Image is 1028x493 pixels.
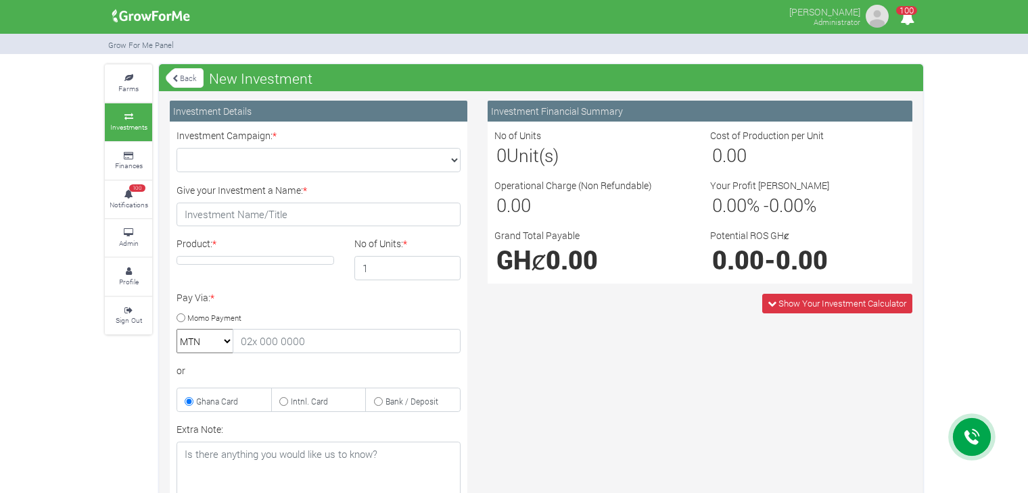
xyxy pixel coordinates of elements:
[119,277,139,286] small: Profile
[712,194,904,216] h3: % - %
[116,315,142,325] small: Sign Out
[110,200,148,209] small: Notifications
[105,65,152,102] a: Farms
[776,243,828,276] span: 0.00
[105,258,152,295] a: Profile
[710,128,824,142] label: Cost of Production per Unit
[166,67,204,89] a: Back
[129,184,145,192] span: 100
[494,178,652,192] label: Operational Charge (Non Refundable)
[115,161,143,170] small: Finances
[896,6,917,15] span: 100
[496,145,688,166] h3: Unit(s)
[185,397,193,406] input: Ghana Card
[170,101,467,122] div: Investment Details
[177,313,185,322] input: Momo Payment
[105,103,152,140] a: Investments
[118,84,139,93] small: Farms
[778,297,906,309] span: Show Your Investment Calculator
[206,65,316,92] span: New Investment
[712,143,747,167] span: 0.00
[710,178,829,192] label: Your Profit [PERSON_NAME]
[105,181,152,218] a: 100 Notifications
[814,17,860,27] small: Administrator
[494,228,580,242] label: Grand Total Payable
[177,128,277,142] label: Investment Campaign:
[496,193,531,217] span: 0.00
[177,183,307,197] label: Give your Investment a Name:
[177,203,461,227] input: Investment Name/Title
[291,396,328,407] small: Intnl. Card
[496,143,507,167] span: 0
[110,122,147,132] small: Investments
[488,101,912,122] div: Investment Financial Summary
[494,128,541,142] label: No of Units
[894,13,920,26] a: 100
[385,396,438,407] small: Bank / Deposit
[496,244,688,275] h1: GHȼ
[177,290,214,305] label: Pay Via:
[712,193,747,217] span: 0.00
[354,236,407,251] label: No of Units:
[177,422,223,436] label: Extra Note:
[233,329,461,353] input: 02x 000 0000
[119,238,139,248] small: Admin
[769,193,803,217] span: 0.00
[712,244,904,275] h1: -
[196,396,238,407] small: Ghana Card
[105,297,152,334] a: Sign Out
[712,243,764,276] span: 0.00
[894,3,920,33] i: Notifications
[374,397,383,406] input: Bank / Deposit
[864,3,891,30] img: growforme image
[105,142,152,180] a: Finances
[546,243,598,276] span: 0.00
[789,3,860,19] p: [PERSON_NAME]
[187,312,241,322] small: Momo Payment
[105,219,152,257] a: Admin
[710,228,789,242] label: Potential ROS GHȼ
[177,363,461,378] div: or
[108,3,195,30] img: growforme image
[177,236,216,251] label: Product:
[279,397,288,406] input: Intnl. Card
[108,40,174,50] small: Grow For Me Panel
